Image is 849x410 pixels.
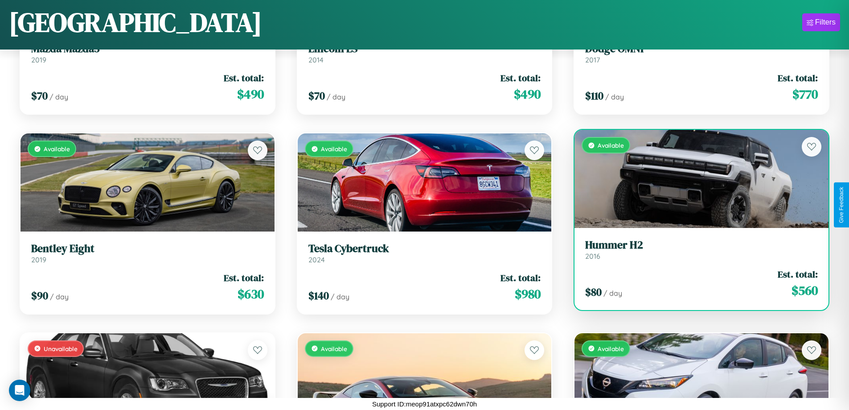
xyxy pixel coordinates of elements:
span: Available [598,141,624,149]
span: $ 560 [792,282,818,299]
span: $ 980 [515,285,541,303]
span: $ 70 [31,88,48,103]
span: Unavailable [44,345,78,352]
span: Available [321,145,347,153]
h3: Hummer H2 [585,239,818,252]
span: 2019 [31,55,46,64]
span: Est. total: [778,268,818,281]
span: 2014 [308,55,324,64]
span: $ 630 [238,285,264,303]
span: $ 770 [792,85,818,103]
span: / day [327,92,345,101]
span: Available [321,345,347,352]
a: Mazda Mazda32019 [31,42,264,64]
a: Tesla Cybertruck2024 [308,242,541,264]
span: Available [44,145,70,153]
button: Filters [802,13,840,31]
span: 2024 [308,255,325,264]
div: Filters [815,18,836,27]
span: 2017 [585,55,600,64]
span: $ 490 [237,85,264,103]
span: / day [603,289,622,298]
span: / day [50,292,69,301]
span: Est. total: [224,71,264,84]
a: Bentley Eight2019 [31,242,264,264]
span: Est. total: [500,271,541,284]
span: / day [331,292,349,301]
h1: [GEOGRAPHIC_DATA] [9,4,262,41]
span: 2019 [31,255,46,264]
span: $ 80 [585,285,602,299]
a: Lincoln LS2014 [308,42,541,64]
div: Open Intercom Messenger [9,380,30,401]
h3: Tesla Cybertruck [308,242,541,255]
span: / day [605,92,624,101]
h3: Bentley Eight [31,242,264,255]
span: $ 70 [308,88,325,103]
span: $ 140 [308,288,329,303]
span: 2016 [585,252,600,261]
span: Est. total: [224,271,264,284]
span: $ 110 [585,88,603,103]
div: Give Feedback [838,187,845,223]
span: $ 490 [514,85,541,103]
span: Est. total: [500,71,541,84]
p: Support ID: meop91atxpc62dwn70h [372,398,477,410]
span: / day [49,92,68,101]
a: Dodge OMNI2017 [585,42,818,64]
span: Available [598,345,624,352]
span: $ 90 [31,288,48,303]
span: Est. total: [778,71,818,84]
a: Hummer H22016 [585,239,818,261]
